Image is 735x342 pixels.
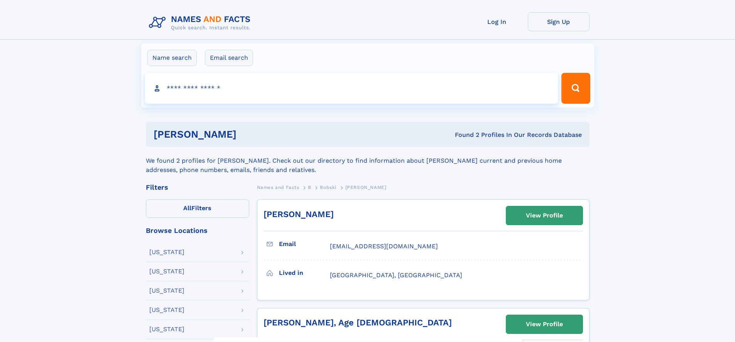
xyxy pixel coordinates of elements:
label: Email search [205,50,253,66]
h3: Lived in [279,266,330,280]
div: Browse Locations [146,227,249,234]
span: Bobski [320,185,336,190]
a: [PERSON_NAME] [264,209,334,219]
label: Filters [146,199,249,218]
a: View Profile [506,206,583,225]
button: Search Button [561,73,590,104]
span: [PERSON_NAME] [345,185,387,190]
a: Names and Facts [257,182,299,192]
div: View Profile [526,207,563,224]
img: Logo Names and Facts [146,12,257,33]
h3: Email [279,238,330,251]
a: View Profile [506,315,583,334]
div: Found 2 Profiles In Our Records Database [346,131,582,139]
input: search input [145,73,558,104]
a: Sign Up [528,12,590,31]
a: Log In [466,12,528,31]
div: View Profile [526,315,563,333]
a: [PERSON_NAME], Age [DEMOGRAPHIC_DATA] [264,318,452,327]
div: We found 2 profiles for [PERSON_NAME]. Check out our directory to find information about [PERSON_... [146,147,590,175]
span: [EMAIL_ADDRESS][DOMAIN_NAME] [330,243,438,250]
span: B [308,185,311,190]
div: [US_STATE] [149,249,184,255]
label: Name search [147,50,197,66]
div: [US_STATE] [149,326,184,332]
div: [US_STATE] [149,268,184,275]
div: Filters [146,184,249,191]
div: [US_STATE] [149,288,184,294]
a: Bobski [320,182,336,192]
div: [US_STATE] [149,307,184,313]
a: B [308,182,311,192]
span: All [183,204,191,212]
span: [GEOGRAPHIC_DATA], [GEOGRAPHIC_DATA] [330,271,462,279]
h1: [PERSON_NAME] [154,130,346,139]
